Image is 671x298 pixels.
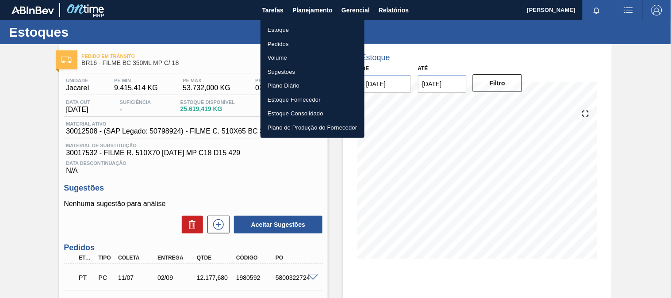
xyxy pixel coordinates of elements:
a: Estoque Fornecedor [261,93,364,107]
a: Estoque [261,23,364,37]
a: Estoque Consolidado [261,107,364,121]
a: Plano Diário [261,79,364,93]
a: Sugestões [261,65,364,79]
a: Plano de Produção do Fornecedor [261,121,364,135]
a: Volume [261,51,364,65]
a: Pedidos [261,37,364,51]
